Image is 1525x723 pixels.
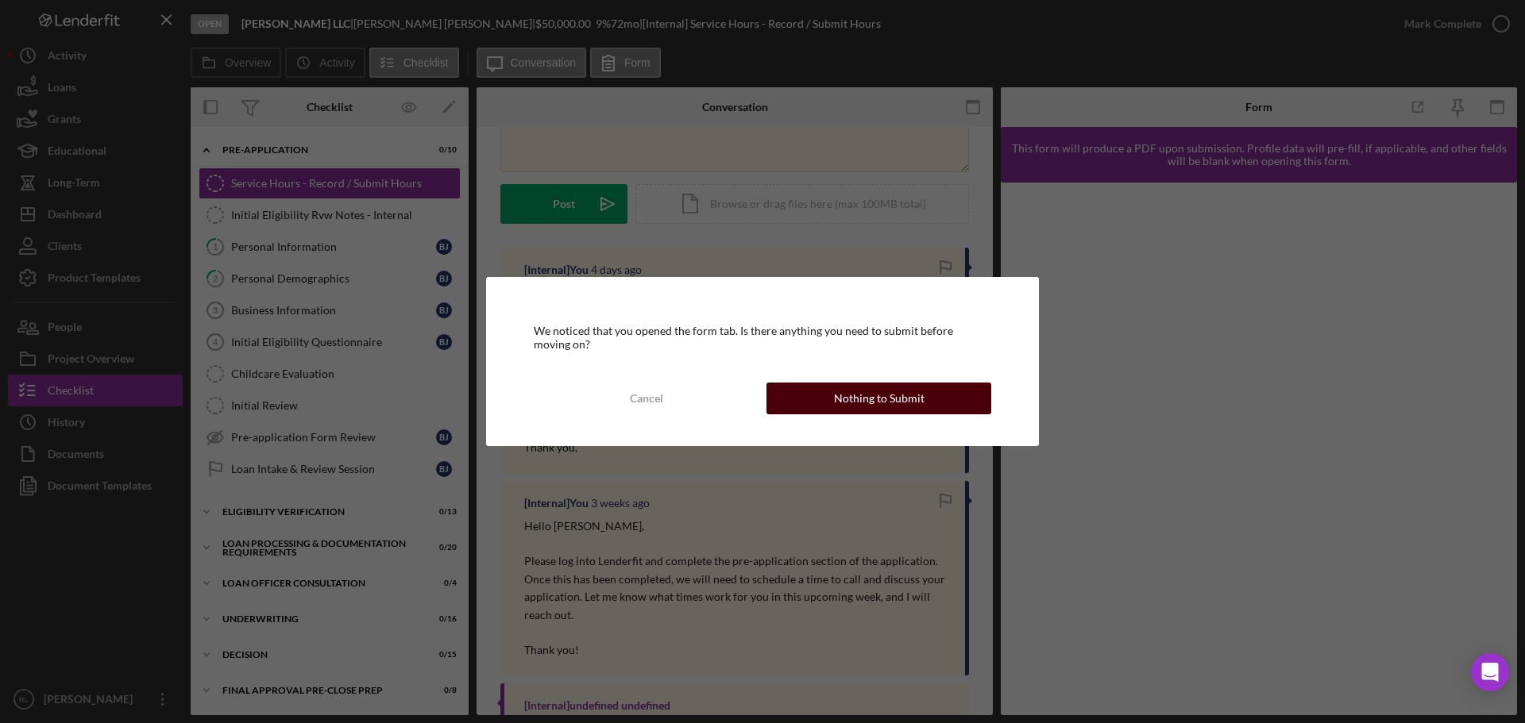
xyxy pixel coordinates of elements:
[834,383,925,414] div: Nothing to Submit
[534,383,759,414] button: Cancel
[766,383,991,414] button: Nothing to Submit
[534,325,991,350] div: We noticed that you opened the form tab. Is there anything you need to submit before moving on?
[630,383,663,414] div: Cancel
[1471,653,1509,691] div: Open Intercom Messenger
